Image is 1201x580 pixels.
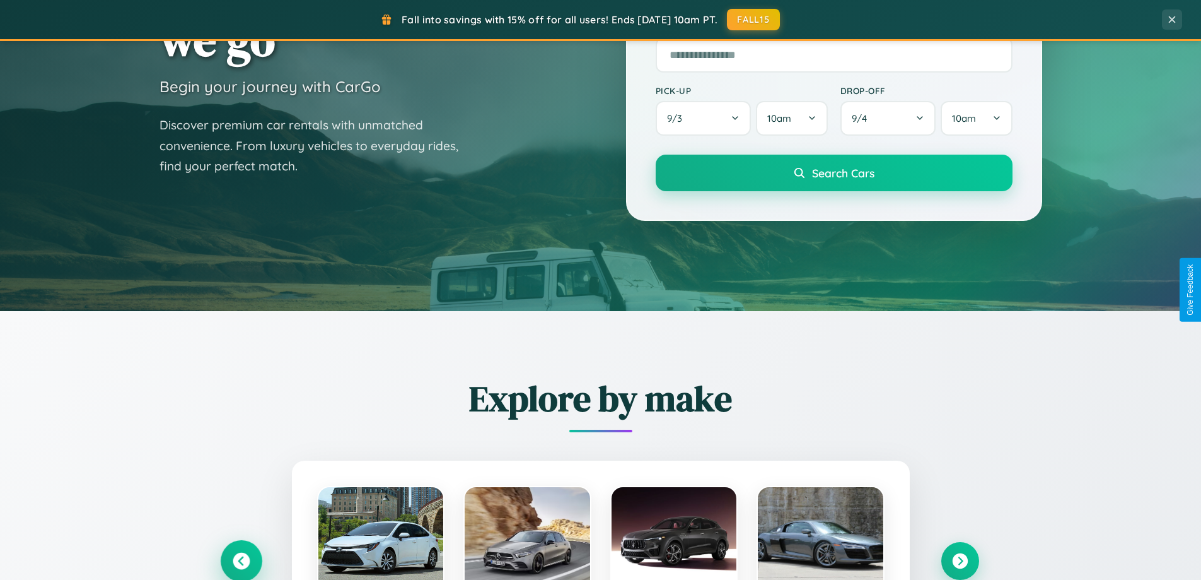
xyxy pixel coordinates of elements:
[952,112,976,124] span: 10am
[852,112,873,124] span: 9 / 4
[160,77,381,96] h3: Begin your journey with CarGo
[402,13,717,26] span: Fall into savings with 15% off for all users! Ends [DATE] 10am PT.
[840,85,1012,96] label: Drop-off
[223,374,979,423] h2: Explore by make
[667,112,688,124] span: 9 / 3
[656,85,828,96] label: Pick-up
[812,166,874,180] span: Search Cars
[727,9,780,30] button: FALL15
[840,101,936,136] button: 9/4
[756,101,827,136] button: 10am
[656,155,1012,191] button: Search Cars
[160,115,475,177] p: Discover premium car rentals with unmatched convenience. From luxury vehicles to everyday rides, ...
[1186,264,1195,316] div: Give Feedback
[941,101,1012,136] button: 10am
[656,101,751,136] button: 9/3
[767,112,791,124] span: 10am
